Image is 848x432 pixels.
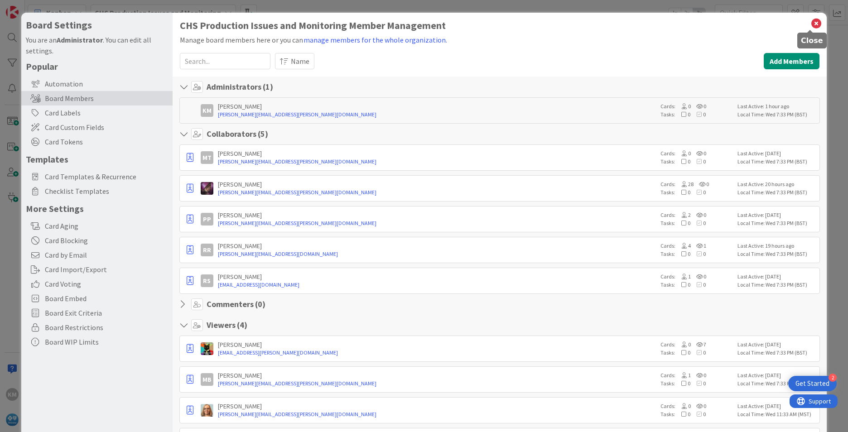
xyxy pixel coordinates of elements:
[660,281,733,289] div: Tasks:
[218,110,656,119] a: [PERSON_NAME][EMAIL_ADDRESS][PERSON_NAME][DOMAIN_NAME]
[737,250,817,258] div: Local Time: Wed 7:33 PM (BST)
[180,53,270,69] input: Search...
[660,219,733,227] div: Tasks:
[737,211,817,219] div: Last Active: [DATE]
[737,149,817,158] div: Last Active: [DATE]
[201,244,213,256] div: RR
[764,53,819,69] button: Add Members
[57,35,103,44] b: Administrator
[45,278,168,289] span: Card Voting
[675,273,691,280] span: 1
[737,410,817,418] div: Local Time: Wed 11:33 AM (MST)
[660,250,733,258] div: Tasks:
[218,281,656,289] a: [EMAIL_ADDRESS][DOMAIN_NAME]
[45,250,168,260] span: Card by Email
[218,341,656,349] div: [PERSON_NAME]
[690,281,706,288] span: 0
[660,242,733,250] div: Cards:
[218,273,656,281] div: [PERSON_NAME]
[737,273,817,281] div: Last Active: [DATE]
[201,274,213,287] div: RS
[675,158,690,165] span: 0
[21,233,173,248] div: Card Blocking
[675,403,691,409] span: 0
[737,188,817,197] div: Local Time: Wed 7:33 PM (BST)
[218,410,656,418] a: [PERSON_NAME][EMAIL_ADDRESS][PERSON_NAME][DOMAIN_NAME]
[201,342,213,355] img: JE
[218,180,656,188] div: [PERSON_NAME]
[675,211,691,218] span: 2
[45,293,168,304] span: Board Embed
[737,110,817,119] div: Local Time: Wed 7:33 PM (BST)
[737,371,817,379] div: Last Active: [DATE]
[45,186,168,197] span: Checklist Templates
[737,379,817,388] div: Local Time: Wed 7:33 PM (BST)
[218,158,656,166] a: [PERSON_NAME][EMAIL_ADDRESS][PERSON_NAME][DOMAIN_NAME]
[691,403,706,409] span: 0
[201,213,213,226] div: PP
[218,379,656,388] a: [PERSON_NAME][EMAIL_ADDRESS][PERSON_NAME][DOMAIN_NAME]
[21,262,173,277] div: Card Import/Export
[218,250,656,258] a: [PERSON_NAME][EMAIL_ADDRESS][DOMAIN_NAME]
[675,341,691,348] span: 0
[291,56,309,67] span: Name
[675,103,691,110] span: 0
[237,320,247,330] span: ( 4 )
[737,349,817,357] div: Local Time: Wed 7:33 PM (BST)
[26,154,168,165] h5: Templates
[788,376,837,391] div: Open Get Started checklist, remaining modules: 2
[690,349,706,356] span: 0
[660,102,733,110] div: Cards:
[21,219,173,233] div: Card Aging
[45,322,168,333] span: Board Restrictions
[201,151,213,164] div: MT
[660,180,733,188] div: Cards:
[795,379,829,388] div: Get Started
[675,372,691,379] span: 1
[691,150,706,157] span: 0
[690,411,706,418] span: 0
[26,203,168,214] h5: More Settings
[660,158,733,166] div: Tasks:
[207,129,268,139] h4: Collaborators
[675,189,690,196] span: 0
[263,82,273,92] span: ( 1 )
[45,136,168,147] span: Card Tokens
[691,211,706,218] span: 0
[180,20,819,31] h1: CHS Production Issues and Monitoring Member Management
[218,102,656,110] div: [PERSON_NAME]
[201,104,213,117] div: KM
[21,77,173,91] div: Automation
[275,53,314,69] button: Name
[691,273,706,280] span: 0
[675,181,694,187] span: 28
[737,242,817,250] div: Last Active: 19 hours ago
[180,34,819,46] div: Manage board members here or you can
[218,402,656,410] div: [PERSON_NAME]
[19,1,41,12] span: Support
[201,373,213,386] div: MB
[690,220,706,226] span: 0
[45,122,168,133] span: Card Custom Fields
[45,307,168,318] span: Board Exit Criteria
[218,219,656,227] a: [PERSON_NAME][EMAIL_ADDRESS][PERSON_NAME][DOMAIN_NAME]
[255,299,265,309] span: ( 0 )
[218,211,656,219] div: [PERSON_NAME]
[660,273,733,281] div: Cards:
[690,158,706,165] span: 0
[218,371,656,379] div: [PERSON_NAME]
[207,82,273,92] h4: Administrators
[21,91,173,106] div: Board Members
[675,380,690,387] span: 0
[691,103,706,110] span: 0
[675,411,690,418] span: 0
[218,242,656,250] div: [PERSON_NAME]
[737,158,817,166] div: Local Time: Wed 7:33 PM (BST)
[660,110,733,119] div: Tasks:
[303,34,448,46] button: manage members for the whole organization.
[21,335,173,349] div: Board WIP Limits
[660,341,733,349] div: Cards:
[675,111,690,118] span: 0
[660,349,733,357] div: Tasks:
[737,341,817,349] div: Last Active: [DATE]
